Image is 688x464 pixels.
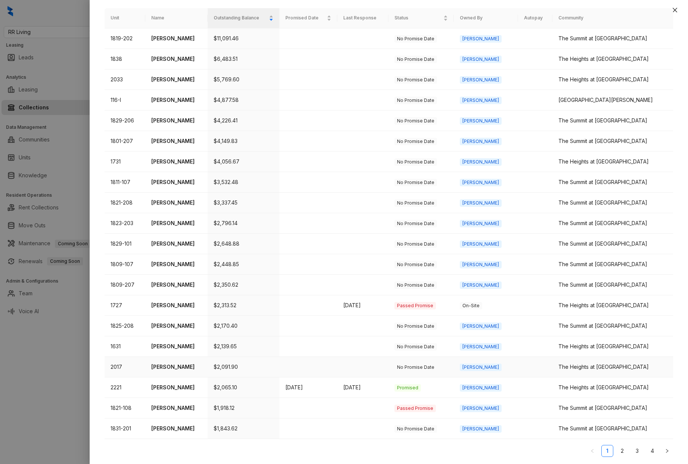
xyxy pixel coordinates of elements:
span: [PERSON_NAME] [460,220,502,227]
span: [PERSON_NAME] [460,323,502,330]
td: $11,091.46 [208,28,279,49]
div: The Heights at [GEOGRAPHIC_DATA] [558,383,667,392]
p: [PERSON_NAME] [151,199,202,207]
span: Promised [394,384,421,392]
p: [PERSON_NAME] [151,281,202,289]
span: No Promise Date [394,425,437,433]
button: Close [670,6,679,15]
td: $4,226.41 [208,110,279,131]
div: The Summit at [GEOGRAPHIC_DATA] [558,116,667,125]
a: 1 [602,445,613,457]
td: $1,843.62 [208,418,279,439]
span: No Promise Date [394,56,437,63]
span: [PERSON_NAME] [460,261,502,268]
td: 1819-202 [105,28,145,49]
div: The Heights at [GEOGRAPHIC_DATA] [558,342,667,351]
td: 1831-201 [105,418,145,439]
th: Owned By [454,8,518,28]
span: close [672,7,678,13]
span: No Promise Date [394,261,437,268]
p: [PERSON_NAME] [151,260,202,268]
p: [PERSON_NAME] [151,342,202,351]
div: [GEOGRAPHIC_DATA][PERSON_NAME] [558,96,667,104]
td: $4,877.58 [208,90,279,110]
p: [PERSON_NAME] [151,96,202,104]
p: [PERSON_NAME] [151,322,202,330]
span: No Promise Date [394,117,437,125]
div: The Summit at [GEOGRAPHIC_DATA] [558,404,667,412]
div: The Summit at [GEOGRAPHIC_DATA] [558,219,667,227]
p: [PERSON_NAME] [151,75,202,84]
span: [PERSON_NAME] [460,425,502,433]
td: [DATE] [279,377,337,398]
td: [DATE] [337,295,388,316]
td: 1811-107 [105,172,145,193]
th: Name [145,8,208,28]
td: 1838 [105,49,145,69]
div: The Summit at [GEOGRAPHIC_DATA] [558,322,667,330]
span: [PERSON_NAME] [460,56,502,63]
span: No Promise Date [394,323,437,330]
td: 1809-207 [105,275,145,295]
th: Last Response [337,8,388,28]
li: Next Page [661,445,673,457]
td: $2,065.10 [208,377,279,398]
span: No Promise Date [394,76,437,84]
div: The Heights at [GEOGRAPHIC_DATA] [558,158,667,166]
span: [PERSON_NAME] [460,405,502,412]
th: Unit [105,8,145,28]
span: Status [394,15,441,22]
td: $1,918.12 [208,398,279,418]
span: No Promise Date [394,35,437,43]
span: [PERSON_NAME] [460,158,502,166]
span: [PERSON_NAME] [460,240,502,248]
span: No Promise Date [394,97,437,104]
td: $2,796.14 [208,213,279,234]
p: [PERSON_NAME] [151,383,202,392]
span: No Promise Date [394,343,437,351]
td: 116-I [105,90,145,110]
p: [PERSON_NAME] [151,116,202,125]
span: [PERSON_NAME] [460,343,502,351]
td: 1801-207 [105,131,145,152]
td: 2221 [105,377,145,398]
span: [PERSON_NAME] [460,281,502,289]
div: The Summit at [GEOGRAPHIC_DATA] [558,137,667,145]
td: 1829-206 [105,110,145,131]
td: 1631 [105,336,145,357]
p: [PERSON_NAME] [151,158,202,166]
td: 1821-108 [105,398,145,418]
div: The Summit at [GEOGRAPHIC_DATA] [558,199,667,207]
li: 1 [601,445,613,457]
span: [PERSON_NAME] [460,35,502,43]
p: [PERSON_NAME] [151,219,202,227]
div: The Heights at [GEOGRAPHIC_DATA] [558,55,667,63]
p: [PERSON_NAME] [151,301,202,309]
td: 2017 [105,357,145,377]
td: $2,139.65 [208,336,279,357]
td: $5,769.60 [208,69,279,90]
span: Outstanding Balance [214,15,267,22]
td: 1809-107 [105,254,145,275]
td: $4,056.67 [208,152,279,172]
td: 1731 [105,152,145,172]
td: 1821-208 [105,193,145,213]
span: No Promise Date [394,281,437,289]
span: Passed Promise [394,405,436,412]
div: The Summit at [GEOGRAPHIC_DATA] [558,240,667,248]
td: $2,648.88 [208,234,279,254]
li: 4 [646,445,658,457]
th: Promised Date [279,8,337,28]
span: [PERSON_NAME] [460,97,502,104]
td: $4,149.83 [208,131,279,152]
p: [PERSON_NAME] [151,240,202,248]
span: [PERSON_NAME] [460,138,502,145]
div: The Heights at [GEOGRAPHIC_DATA] [558,75,667,84]
td: $3,532.48 [208,172,279,193]
span: No Promise Date [394,240,437,248]
td: $3,337.45 [208,193,279,213]
div: The Heights at [GEOGRAPHIC_DATA] [558,301,667,309]
a: 3 [632,445,643,457]
td: $2,091.90 [208,357,279,377]
p: [PERSON_NAME] [151,404,202,412]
